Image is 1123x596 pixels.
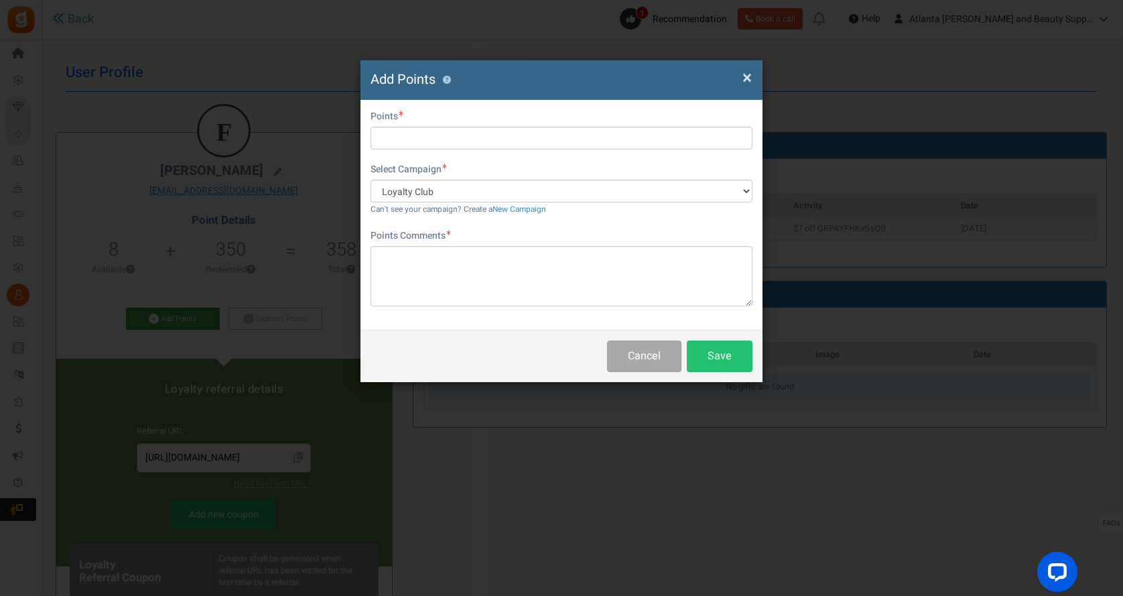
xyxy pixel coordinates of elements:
span: Add Points [371,70,436,89]
span: × [742,65,752,91]
a: New Campaign [492,204,546,215]
button: ? [442,76,451,84]
button: Cancel [607,341,681,372]
button: Save [687,341,752,372]
small: Can't see your campaign? Create a [371,204,546,215]
label: Points [371,110,403,123]
label: Select Campaign [371,163,447,176]
label: Points Comments [371,229,451,243]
